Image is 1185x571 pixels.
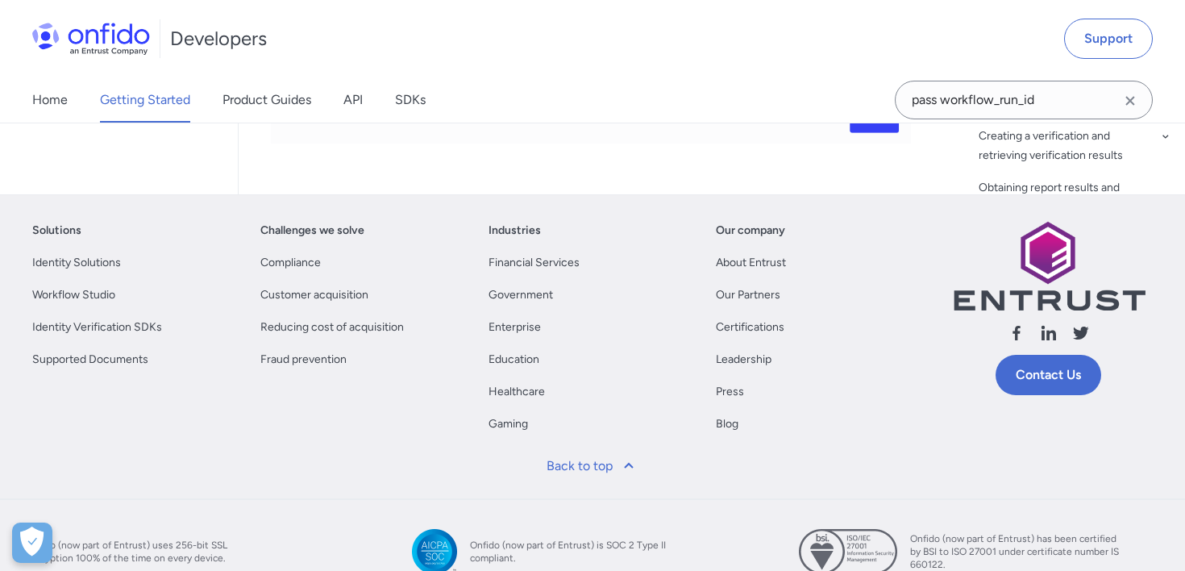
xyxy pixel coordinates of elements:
[996,355,1101,395] a: Contact Us
[716,382,744,402] a: Press
[716,285,780,305] a: Our Partners
[260,253,321,273] a: Compliance
[260,350,347,369] a: Fraud prevention
[537,447,648,486] a: Back to top
[32,318,162,337] a: Identity Verification SDKs
[32,221,81,240] a: Solutions
[1071,323,1091,348] a: Follow us X (Twitter)
[26,539,235,565] span: Onfido (now part of Entrust) uses 256-bit SSL encryption 100% of the time on every device.
[716,253,786,273] a: About Entrust
[489,318,541,337] a: Enterprise
[32,23,150,55] img: Onfido Logo
[489,253,580,273] a: Financial Services
[1039,323,1058,348] a: Follow us linkedin
[1064,19,1153,59] a: Support
[716,415,738,434] a: Blog
[32,350,148,369] a: Supported Documents
[716,350,771,369] a: Leadership
[489,415,528,434] a: Gaming
[260,285,368,305] a: Customer acquisition
[979,127,1172,165] a: Creating a verification and retrieving verification results
[343,77,363,123] a: API
[32,253,121,273] a: Identity Solutions
[1121,91,1140,110] svg: Clear search field button
[1071,323,1091,343] svg: Follow us X (Twitter)
[260,221,364,240] a: Challenges we solve
[489,350,539,369] a: Education
[716,318,784,337] a: Certifications
[952,221,1145,311] img: Entrust logo
[489,285,553,305] a: Government
[395,77,426,123] a: SDKs
[910,532,1120,571] span: Onfido (now part of Entrust) has been certified by BSI to ISO 27001 under certificate number IS 6...
[12,523,52,563] button: Open Preferences
[489,221,541,240] a: Industries
[260,318,404,337] a: Reducing cost of acquisition
[716,221,785,240] a: Our company
[895,81,1153,119] input: Onfido search input field
[1039,323,1058,343] svg: Follow us linkedin
[470,539,680,565] span: Onfido (now part of Entrust) is SOC 2 Type II compliant.
[170,26,267,52] h1: Developers
[1007,323,1026,348] a: Follow us facebook
[32,285,115,305] a: Workflow Studio
[1007,323,1026,343] svg: Follow us facebook
[12,523,52,563] div: Cookie Preferences
[222,77,311,123] a: Product Guides
[489,382,545,402] a: Healthcare
[32,77,68,123] a: Home
[100,77,190,123] a: Getting Started
[979,178,1172,217] a: Obtaining report results and properties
